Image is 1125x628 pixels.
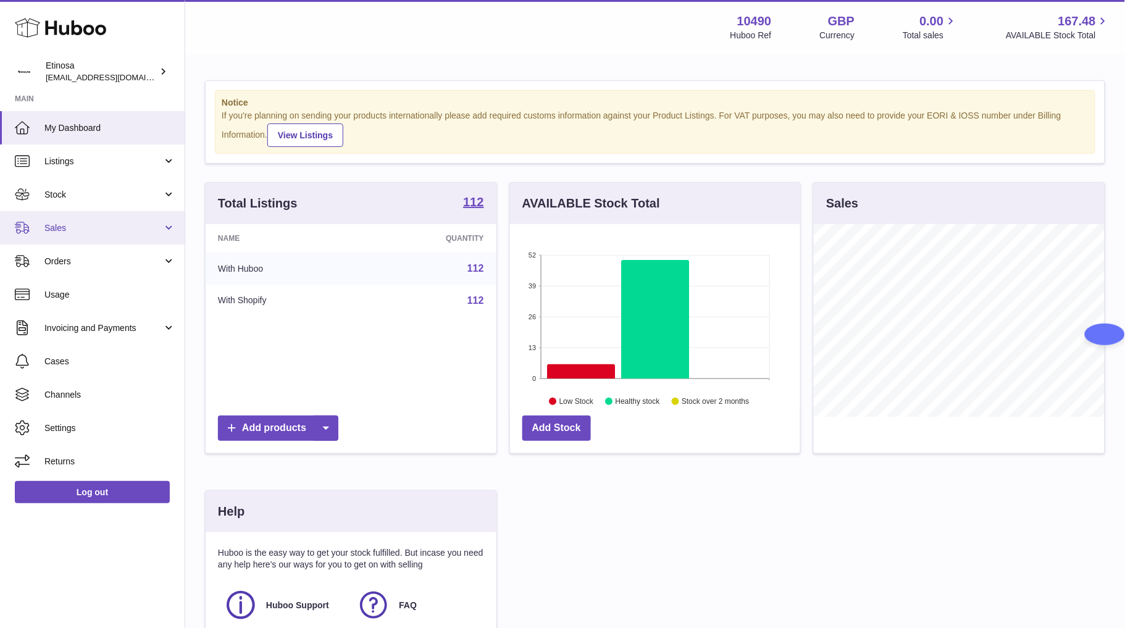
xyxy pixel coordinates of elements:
span: Invoicing and Payments [44,322,162,334]
strong: 10490 [737,13,772,30]
td: With Shopify [206,285,362,317]
a: Huboo Support [224,588,345,622]
span: Sales [44,222,162,234]
strong: Notice [222,97,1089,109]
span: Settings [44,422,175,434]
img: Wolphuk@gmail.com [15,62,33,81]
a: Add Stock [522,416,591,441]
h3: AVAILABLE Stock Total [522,195,660,212]
strong: GBP [828,13,855,30]
span: Channels [44,389,175,401]
a: 112 [463,196,483,211]
span: Listings [44,156,162,167]
h3: Sales [826,195,858,212]
a: 112 [467,295,484,306]
div: If you're planning on sending your products internationally please add required customs informati... [222,110,1089,147]
span: 0.00 [920,13,944,30]
text: 52 [529,251,536,259]
span: Huboo Support [266,600,329,611]
span: Returns [44,456,175,467]
span: FAQ [399,600,417,611]
span: Stock [44,189,162,201]
text: Low Stock [559,397,594,406]
a: Add products [218,416,338,441]
a: 112 [467,263,484,274]
p: Huboo is the easy way to get your stock fulfilled. But incase you need any help here's our ways f... [218,547,484,571]
a: View Listings [267,124,343,147]
text: 0 [532,375,536,382]
text: 26 [529,313,536,320]
th: Name [206,224,362,253]
a: 167.48 AVAILABLE Stock Total [1006,13,1110,41]
span: AVAILABLE Stock Total [1006,30,1110,41]
h3: Help [218,503,245,520]
text: 39 [529,282,536,290]
th: Quantity [362,224,496,253]
td: With Huboo [206,253,362,285]
span: Cases [44,356,175,367]
span: [EMAIL_ADDRESS][DOMAIN_NAME] [46,72,182,82]
span: Usage [44,289,175,301]
strong: 112 [463,196,483,208]
div: Etinosa [46,60,157,83]
text: 13 [529,344,536,351]
h3: Total Listings [218,195,298,212]
span: My Dashboard [44,122,175,134]
span: 167.48 [1058,13,1096,30]
text: Stock over 2 months [682,397,749,406]
div: Currency [820,30,855,41]
text: Healthy stock [616,397,661,406]
span: Total sales [903,30,958,41]
a: Log out [15,481,170,503]
span: Orders [44,256,162,267]
a: FAQ [357,588,477,622]
div: Huboo Ref [730,30,772,41]
a: 0.00 Total sales [903,13,958,41]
